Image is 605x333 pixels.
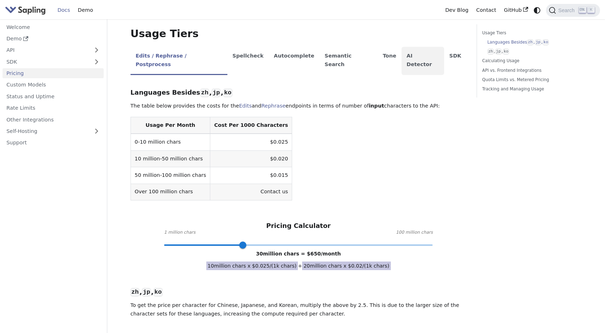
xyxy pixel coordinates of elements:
kbd: K [587,7,595,13]
code: ko [153,288,162,297]
a: Other Integrations [3,114,104,125]
button: Expand sidebar category 'SDK' [89,56,104,67]
td: $0.015 [210,167,292,184]
code: zh [200,89,209,97]
a: zh,jp,ko [487,48,577,55]
th: Usage Per Month [131,117,210,134]
code: zh [131,288,139,297]
a: Support [3,138,104,148]
td: Over 100 million chars [131,184,210,200]
a: API [3,45,89,55]
a: Demo [74,5,97,16]
a: Pricing [3,68,104,79]
td: 10 million-50 million chars [131,150,210,167]
li: Tone [378,47,402,75]
li: Autocomplete [269,47,319,75]
a: Tracking and Managing Usage [482,86,579,93]
a: GitHub [500,5,532,16]
code: ko [503,49,509,55]
a: Rephrase [261,103,286,109]
span: 10 million chars x $ 0.025 /(1k chars) [206,262,298,270]
span: Search [556,8,579,13]
h3: , , [131,288,467,296]
a: Contact [472,5,500,16]
span: 20 million chars x $ 0.02 /(1k chars) [302,262,391,270]
a: Self-Hosting [3,126,104,136]
code: jp [212,89,221,97]
code: ko [542,39,549,45]
td: $0.020 [210,150,292,167]
li: SDK [444,47,466,75]
a: Custom Models [3,80,104,90]
a: Edits [239,103,252,109]
p: To get the price per character for Chinese, Japanese, and Korean, multiply the above by 2.5. This... [131,301,467,318]
a: Usage Tiers [482,30,579,36]
a: Docs [54,5,74,16]
span: 100 million chars [396,229,433,236]
p: The table below provides the costs for the and endpoints in terms of number of characters to the ... [131,102,467,110]
span: + [298,263,302,269]
td: Contact us [210,184,292,200]
a: Languages Besideszh,jp,ko [487,39,577,46]
a: Welcome [3,22,104,32]
td: 0-10 million chars [131,134,210,150]
td: 50 million-100 million chars [131,167,210,184]
li: AI Detector [402,47,444,75]
button: Expand sidebar category 'API' [89,45,104,55]
a: Quota Limits vs. Metered Pricing [482,76,579,83]
h3: Languages Besides , , [131,89,467,97]
a: Sapling.ai [5,5,48,15]
a: Dev Blog [441,5,472,16]
li: Semantic Search [319,47,378,75]
a: Rate Limits [3,103,104,113]
a: API vs. Frontend Integrations [482,67,579,74]
strong: input [369,103,384,109]
a: Calculating Usage [482,58,579,64]
code: jp [535,39,541,45]
th: Cost Per 1000 Characters [210,117,292,134]
code: zh [487,49,494,55]
img: Sapling.ai [5,5,46,15]
a: SDK [3,56,89,67]
span: 1 million chars [164,229,196,236]
button: Search (Ctrl+K) [546,4,600,17]
td: $0.025 [210,134,292,150]
a: Demo [3,34,104,44]
h2: Usage Tiers [131,28,467,40]
li: Spellcheck [227,47,269,75]
a: Status and Uptime [3,91,104,101]
code: jp [142,288,151,297]
h3: Pricing Calculator [266,222,330,230]
code: ko [223,89,232,97]
code: jp [495,49,502,55]
span: 30 million chars = $ 650 /month [256,251,341,257]
li: Edits / Rephrase / Postprocess [131,47,227,75]
button: Switch between dark and light mode (currently system mode) [532,5,542,15]
code: zh [527,39,533,45]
